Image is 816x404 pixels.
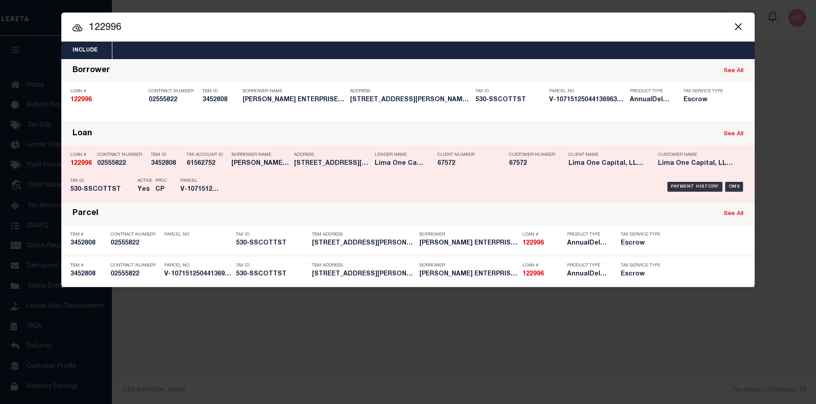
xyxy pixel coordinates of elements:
[70,152,93,158] p: Loan #
[437,152,496,158] p: Client Number
[97,160,146,168] h5: 02555822
[70,97,92,103] strong: 122996
[312,240,415,247] h5: 530 SOUTH SCOTT STREET NEW ORLE...
[522,271,544,277] strong: 122996
[73,66,110,76] div: Borrower
[149,96,198,104] h5: 02555822
[70,232,106,237] p: TBM #
[350,96,471,104] h5: 530 SOUTH SCOTT STREET NEW ORLE...
[667,182,722,192] div: Payment History
[375,160,424,168] h5: Lima One Capital, LLC - Bridge ...
[312,232,415,237] p: TBM Address
[137,178,152,184] p: Active
[419,271,518,278] h5: PORCHE ENTERPRISE LLC
[568,160,645,168] h5: Lima One Capital, LLC - Bridge Portfolio
[164,263,231,268] p: Parcel No
[475,96,545,104] h5: 530-SSCOTTST
[621,232,661,237] p: Tax Service Type
[549,96,625,104] h5: V-1071512504413696324993
[231,152,290,158] p: Borrower Name
[111,271,160,278] h5: 02555822
[567,271,607,278] h5: AnnualDelinquency,Escrow
[621,271,661,278] h5: Escrow
[187,152,227,158] p: Tax Account ID
[111,232,160,237] p: Contract Number
[419,232,518,237] p: Borrower
[70,89,144,94] p: Loan #
[151,160,182,168] h5: 3452808
[111,240,160,247] h5: 02555822
[725,182,743,192] div: OMS
[151,152,182,158] p: TBM ID
[522,232,563,237] p: Loan #
[375,152,424,158] p: Lender Name
[684,89,728,94] p: Tax Service Type
[70,186,133,193] h5: 530-SSCOTTST
[724,211,743,217] a: See All
[61,20,755,36] input: Start typing...
[419,263,518,268] p: Borrower
[724,68,743,74] a: See All
[180,178,221,184] p: Parcel
[522,271,563,278] h5: 122996
[97,152,146,158] p: Contract Number
[522,263,563,268] p: Loan #
[312,271,415,278] h5: 530 SOUTH SCOTT STREET NEW ORLE...
[658,160,734,168] h5: Lima One Capital, LLC - Bridge Portfolio
[621,240,661,247] h5: Escrow
[164,232,231,237] p: Parcel No
[658,152,734,158] p: Customer Name
[419,240,518,247] h5: PORCHE ENTERPRISE LLC
[202,89,238,94] p: TBM ID
[70,271,106,278] h5: 3452808
[73,129,92,139] div: Loan
[475,89,545,94] p: Tax ID
[724,131,743,137] a: See All
[231,160,290,168] h5: PORCHE ENTERPRISE LLC
[312,263,415,268] p: TBM Address
[437,160,496,168] h5: 67572
[549,89,625,94] p: Parcel No
[294,152,370,158] p: Address
[621,263,661,268] p: Tax Service Type
[73,209,98,219] div: Parcel
[243,89,346,94] p: Borrower Name
[236,232,308,237] p: Tax ID
[180,186,221,193] h5: V-1071512504413696324993
[155,178,167,184] p: PPCC
[70,160,92,167] strong: 122996
[236,263,308,268] p: Tax ID
[568,152,645,158] p: Client Name
[236,271,308,278] h5: 530-SSCOTTST
[70,160,93,168] h5: 122996
[236,240,308,247] h5: 530-SSCOTTST
[684,96,728,104] h5: Escrow
[70,240,106,247] h5: 3452808
[509,160,554,168] h5: 67572
[155,186,167,193] h5: CP
[70,96,144,104] h5: 122996
[70,178,133,184] p: Tax ID
[164,271,231,278] h5: V-1071512504413696324993
[149,89,198,94] p: Contract Number
[630,89,670,94] p: Product Type
[111,263,160,268] p: Contract Number
[294,160,370,168] h5: 530 SOUTH SCOTT STREET NEW ORLE...
[522,240,563,247] h5: 122996
[61,42,109,59] button: Include
[567,232,607,237] p: Product Type
[522,240,544,246] strong: 122996
[202,96,238,104] h5: 3452808
[567,240,607,247] h5: AnnualDelinquency,Escrow
[732,21,744,32] button: Close
[350,89,471,94] p: Address
[243,96,346,104] h5: PORCHE ENTERPRISE LLC
[509,152,555,158] p: Customer Number
[70,263,106,268] p: TBM #
[567,263,607,268] p: Product Type
[137,186,151,193] h5: Yes
[187,160,227,168] h5: 61562752
[630,96,670,104] h5: AnnualDelinquency,Escrow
